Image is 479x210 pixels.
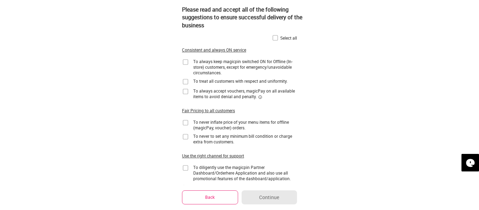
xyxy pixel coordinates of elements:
img: home-delivery-unchecked-checkbox-icon.f10e6f61.svg [182,78,189,85]
img: informationCircleBlack.2195f373.svg [258,95,262,99]
img: logo_orange.svg [11,11,17,17]
div: Use the right channel for support [182,153,244,159]
div: Keywords by Traffic [77,43,118,47]
div: v 4.0.25 [20,11,34,17]
div: To never inflate price of your menu items for offline (magicPay, voucher) orders. [193,119,297,130]
div: To diligently use the magicpin Partner Dashboard/Orderhere Application and also use all promotion... [193,164,297,181]
div: Domain: [DOMAIN_NAME] [18,18,77,24]
img: home-delivery-unchecked-checkbox-icon.f10e6f61.svg [182,119,189,126]
div: To always accept vouchers, magicPay on all available items to avoid denial and penalty. [193,88,297,99]
div: Domain Overview [27,43,63,47]
div: Consistent and always ON service [182,47,246,53]
img: tab_domain_overview_orange.svg [19,42,25,48]
img: home-delivery-unchecked-checkbox-icon.f10e6f61.svg [182,88,189,95]
img: home-delivery-unchecked-checkbox-icon.f10e6f61.svg [272,34,279,41]
button: Back [182,190,238,204]
div: Select all [280,35,297,41]
div: Fair Pricing to all customers [182,108,235,114]
img: home-delivery-unchecked-checkbox-icon.f10e6f61.svg [182,184,189,191]
img: website_grey.svg [11,18,17,24]
img: home-delivery-unchecked-checkbox-icon.f10e6f61.svg [182,164,189,171]
img: tab_keywords_by_traffic_grey.svg [70,42,75,48]
div: To never to set any minimum bill condition or charge extra from customers. [193,133,297,144]
div: To always keep magicpin switched ON for Offline (In-store) customers, except for emergency/unavoi... [193,59,297,75]
img: home-delivery-unchecked-checkbox-icon.f10e6f61.svg [182,59,189,66]
button: Continue [242,190,297,204]
div: To treat all customers with respect and uniformity. [193,78,288,84]
div: To always reach out to our merchant support team (Call [PHONE_NUMBER] or mail - [EMAIL_ADDRESS][D... [193,184,297,201]
img: home-delivery-unchecked-checkbox-icon.f10e6f61.svg [182,133,189,140]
